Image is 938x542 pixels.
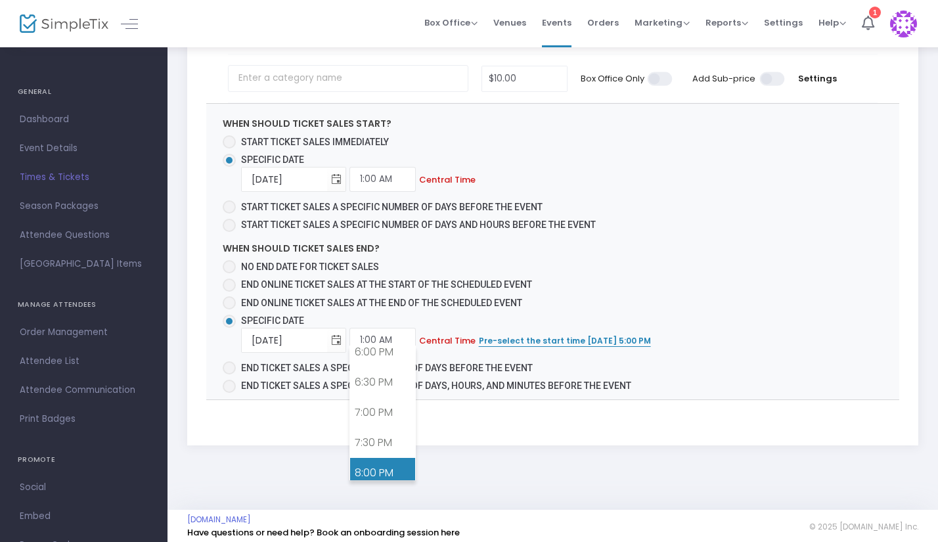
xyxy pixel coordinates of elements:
span: Box Office [424,16,478,29]
button: Toggle calendar [327,327,346,354]
span: Dashboard [20,111,148,128]
input: Enter a category name [228,65,468,92]
span: Embed [20,508,148,525]
span: Order Management [20,324,148,341]
span: Settings [764,6,803,39]
span: Venues [493,6,526,39]
span: End ticket sales a specific number of days before the event [241,363,533,373]
span: Start ticket sales a specific number of days and hours before the event [241,219,596,230]
span: Settings [798,72,838,85]
span: Start ticket sales a specific number of days before the event [241,202,543,212]
span: Reports [705,16,748,29]
span: End online ticket sales at the start of the scheduled event [241,279,532,290]
span: Attendee Communication [20,382,148,399]
a: 7:00 PM [350,397,415,428]
span: © 2025 [DOMAIN_NAME] Inc. [809,522,918,532]
span: Social [20,479,148,496]
span: Central Time [419,334,476,347]
h4: PROMOTE [18,447,150,473]
span: Pre-select the start time [DATE] 5:00 PM [479,335,651,346]
span: Print Badges [20,411,148,428]
span: Events [542,6,571,39]
a: 8:00 PM [350,458,415,488]
label: When should ticket sales end? [223,242,380,256]
input: Start Date [242,166,327,193]
span: [GEOGRAPHIC_DATA] Items [20,256,148,273]
button: Toggle calendar [327,166,346,193]
h4: GENERAL [18,79,150,105]
h4: MANAGE ATTENDEES [18,292,150,318]
a: 7:30 PM [350,428,415,458]
div: 1 [869,7,881,18]
input: Price [482,66,567,91]
a: 6:30 PM [350,367,415,397]
span: Event Details [20,140,148,157]
a: Have questions or need help? Book an onboarding session here [187,526,460,539]
span: Attendee List [20,353,148,370]
span: End online ticket sales at the end of the scheduled event [241,298,522,308]
span: Marketing [635,16,690,29]
span: End ticket sales a specific number of days, hours, and minutes before the event [241,380,631,391]
span: Season Packages [20,198,148,215]
a: 6:00 PM [350,337,415,367]
input: End Date [242,327,327,354]
label: When should ticket sales start? [223,117,391,131]
span: Times & Tickets [20,169,148,186]
span: Orders [587,6,619,39]
span: Specific Date [241,154,304,165]
span: Attendee Questions [20,227,148,244]
input: End Time [349,328,416,353]
span: Start ticket sales immediately [241,137,389,147]
span: Specific Date [241,315,304,326]
span: Central Time [419,173,476,186]
input: Start Time [349,167,416,192]
a: [DOMAIN_NAME] [187,514,251,525]
span: Help [818,16,846,29]
span: No end date for ticket sales [241,261,379,272]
